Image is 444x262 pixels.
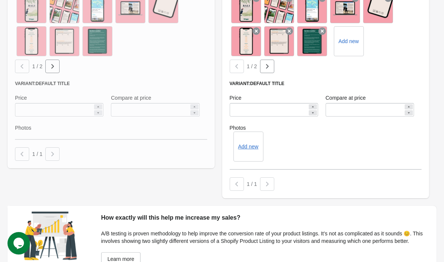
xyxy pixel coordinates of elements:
span: 1 / 2 [247,63,257,69]
label: Photos [230,124,422,132]
label: Price [230,94,242,102]
span: Learn more [108,256,135,262]
div: A/B testing is proven methodology to help improve the conversion rate of your product listings. I... [101,230,429,245]
label: Compare at price [326,94,366,102]
iframe: chat widget [7,232,31,255]
button: Add new [238,144,258,150]
span: 1 / 1 [32,151,42,157]
div: Variant: Default Title [230,81,422,87]
span: 1 / 2 [32,63,42,69]
div: How exactly will this help me increase my sales? [101,213,429,222]
span: 1 / 1 [247,181,257,187]
label: Add new [338,37,359,45]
